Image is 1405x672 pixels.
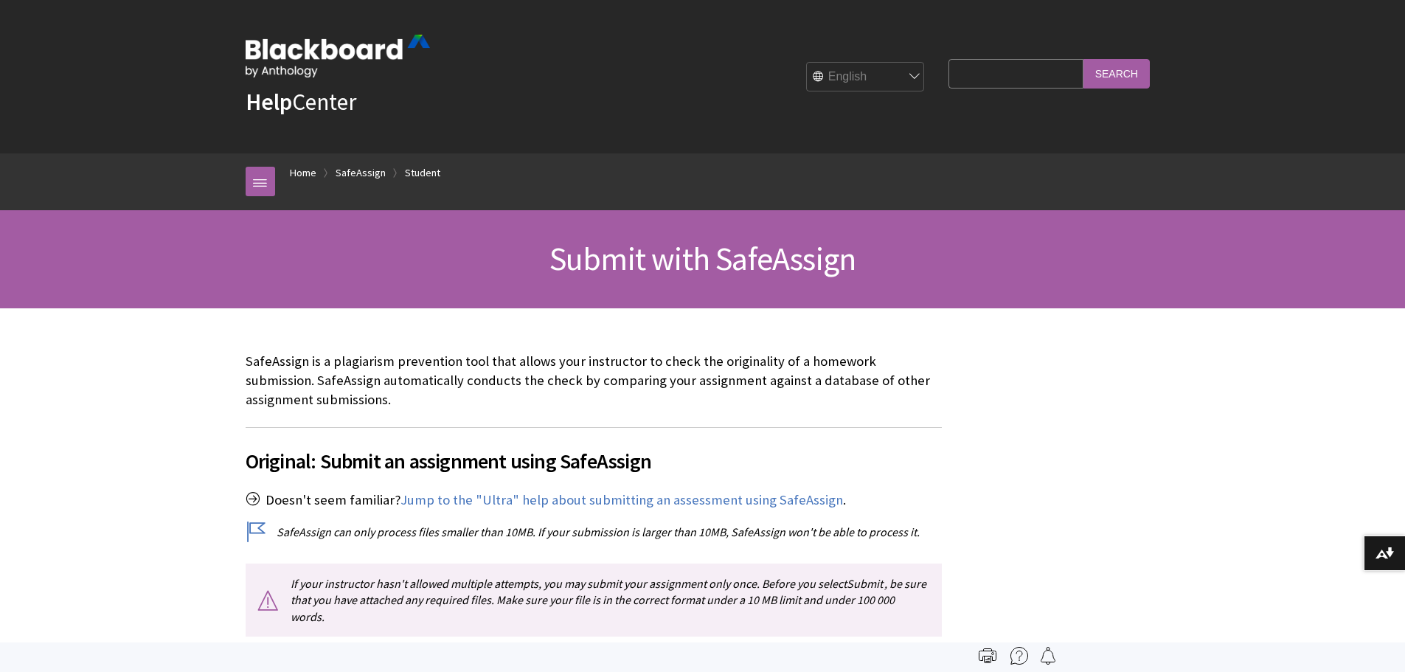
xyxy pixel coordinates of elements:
p: SafeAssign can only process files smaller than 10MB. If your submission is larger than 10MB, Safe... [246,524,942,540]
img: Print [979,647,996,665]
p: SafeAssign is a plagiarism prevention tool that allows your instructor to check the originality o... [246,352,942,410]
a: Student [405,164,440,182]
img: Blackboard by Anthology [246,35,430,77]
a: HelpCenter [246,87,356,117]
p: If your instructor hasn't allowed multiple attempts, you may submit your assignment only once. Be... [246,564,942,637]
img: More help [1010,647,1028,665]
strong: Help [246,87,292,117]
img: Follow this page [1039,647,1057,665]
span: Submit with SafeAssign [549,238,856,279]
input: Search [1083,59,1150,88]
a: Jump to the "Ultra" help about submitting an assessment using SafeAssign [400,491,843,509]
a: SafeAssign [336,164,386,182]
p: Doesn't seem familiar? . [246,491,942,510]
select: Site Language Selector [807,63,925,92]
span: Original: Submit an assignment using SafeAssign [246,446,942,477]
a: Home [290,164,316,182]
span: Submit [847,576,883,591]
